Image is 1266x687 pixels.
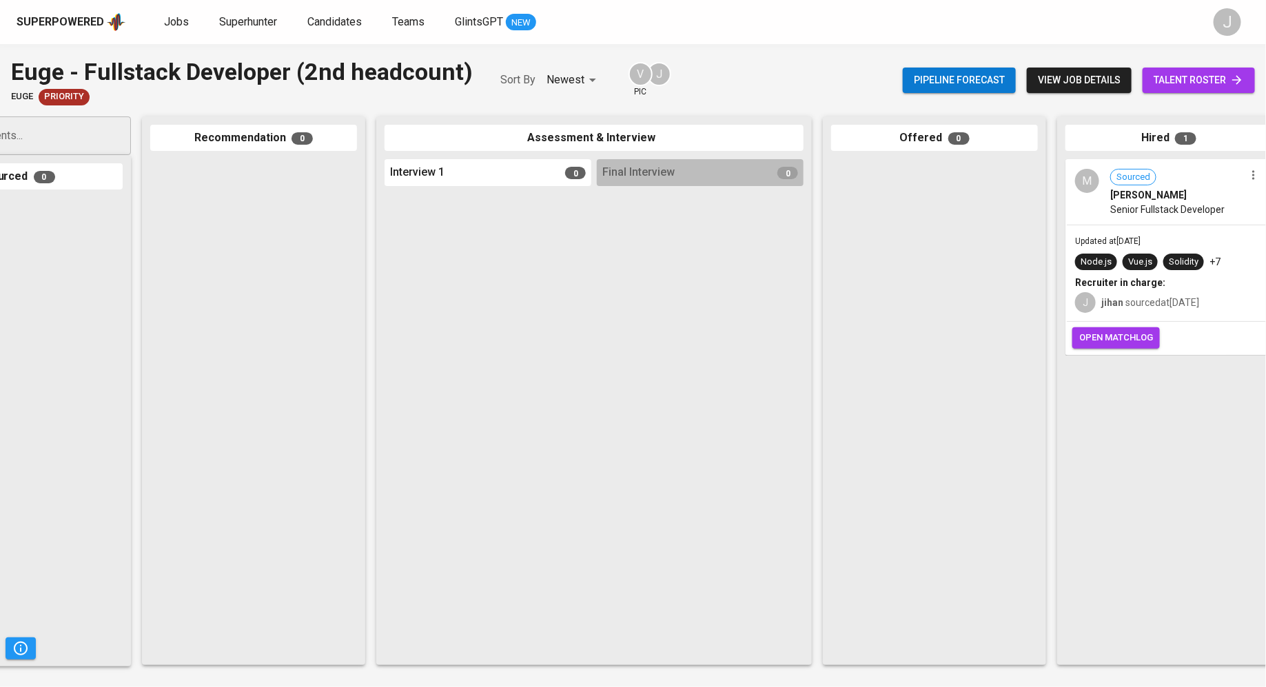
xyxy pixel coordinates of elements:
[17,14,104,30] div: Superpowered
[39,89,90,105] div: New Job received from Demand Team
[1110,203,1225,216] span: Senior Fullstack Developer
[17,12,125,32] a: Superpoweredapp logo
[602,165,675,181] span: Final Interview
[1072,327,1160,349] button: open matchlog
[292,132,313,145] span: 0
[455,14,536,31] a: GlintsGPT NEW
[1101,297,1199,308] span: sourced at [DATE]
[1110,188,1187,202] span: [PERSON_NAME]
[565,167,586,179] span: 0
[1169,256,1198,269] div: Solidity
[385,125,804,152] div: Assessment & Interview
[1075,236,1141,246] span: Updated at [DATE]
[1175,132,1196,145] span: 1
[1154,72,1244,89] span: talent roster
[647,62,671,86] div: J
[1075,277,1165,288] b: Recruiter in charge:
[455,15,503,28] span: GlintsGPT
[500,72,535,88] p: Sort By
[34,171,55,183] span: 0
[629,62,653,86] div: V
[1081,256,1112,269] div: Node.js
[629,62,653,98] div: pic
[11,55,473,89] div: Euge - Fullstack Developer (2nd headcount)
[390,165,445,181] span: Interview 1
[107,12,125,32] img: app logo
[150,125,357,152] div: Recommendation
[219,15,277,28] span: Superhunter
[1111,171,1156,184] span: Sourced
[219,14,280,31] a: Superhunter
[164,15,189,28] span: Jobs
[307,15,362,28] span: Candidates
[11,90,33,103] span: euge
[392,15,425,28] span: Teams
[547,68,601,93] div: Newest
[6,637,36,659] button: Pipeline Triggers
[903,68,1016,93] button: Pipeline forecast
[1143,68,1255,93] a: talent roster
[1214,8,1241,36] div: J
[1075,169,1099,193] div: M
[392,14,427,31] a: Teams
[1209,255,1221,269] p: +7
[307,14,365,31] a: Candidates
[914,72,1005,89] span: Pipeline forecast
[506,16,536,30] span: NEW
[1101,297,1123,308] b: jihan
[164,14,192,31] a: Jobs
[39,90,90,103] span: Priority
[1038,72,1121,89] span: view job details
[547,72,584,88] p: Newest
[777,167,798,179] span: 0
[1027,68,1132,93] button: view job details
[1079,330,1153,346] span: open matchlog
[948,132,970,145] span: 0
[123,134,126,137] button: Open
[1075,292,1096,313] div: J
[831,125,1038,152] div: Offered
[1128,256,1152,269] div: Vue.js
